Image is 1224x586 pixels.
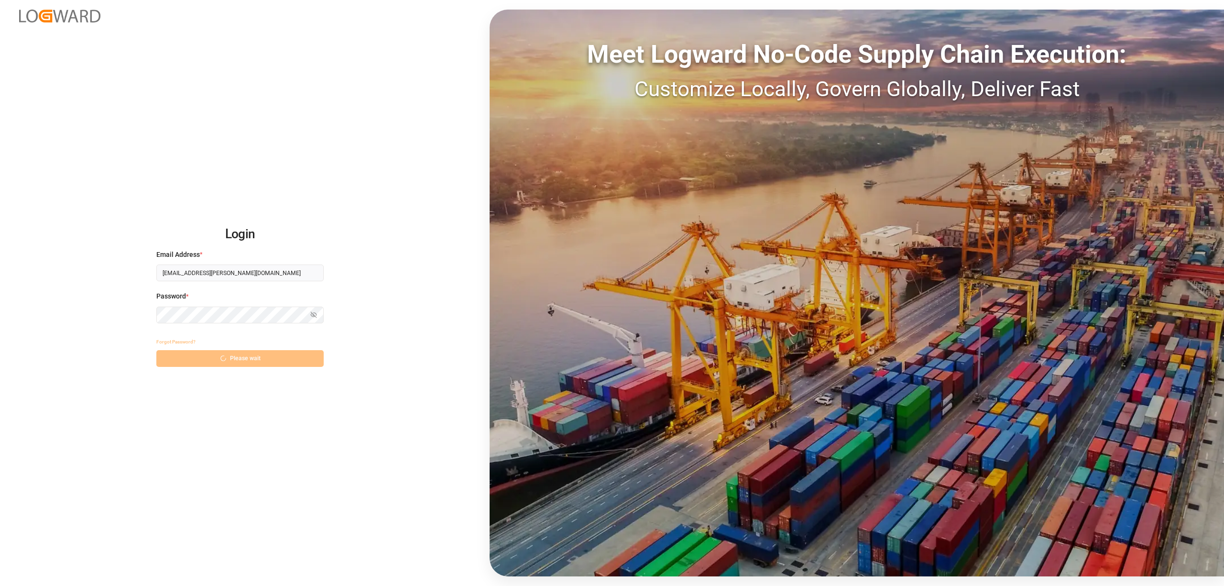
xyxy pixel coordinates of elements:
[156,219,324,250] h2: Login
[156,291,186,301] span: Password
[156,250,200,260] span: Email Address
[19,10,100,22] img: Logward_new_orange.png
[490,36,1224,73] div: Meet Logward No-Code Supply Chain Execution:
[156,265,324,281] input: Enter your email
[490,73,1224,105] div: Customize Locally, Govern Globally, Deliver Fast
